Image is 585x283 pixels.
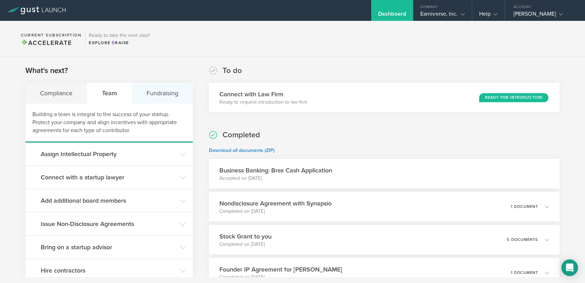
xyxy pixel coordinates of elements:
[219,232,272,241] h3: Stock Grant to you
[223,130,260,140] h2: Completed
[219,208,331,215] p: Completed on [DATE]
[111,40,129,45] span: Raise
[378,10,406,21] div: Dashboard
[85,28,154,49] div: Ready to take the next step?ExploreRaise
[21,33,81,37] h2: Current Subscription
[209,83,560,112] div: Connect with Law FirmReady to request introduction to law firmReady for Introduction
[25,83,87,104] div: Compliance
[507,238,538,242] p: 5 documents
[89,40,150,46] div: Explore
[25,66,68,76] h2: What's next?
[219,241,272,248] p: Completed on [DATE]
[41,196,176,205] h3: Add additional board members
[219,274,342,281] p: Completed on [DATE]
[209,147,275,153] a: Download all documents (ZIP)
[87,83,132,104] div: Team
[561,259,578,276] div: Open Intercom Messenger
[479,10,498,21] div: Help
[479,93,548,102] div: Ready for Introduction
[219,175,332,182] p: Accepted on [DATE]
[420,10,465,21] div: Earniverse, Inc.
[223,66,242,76] h2: To do
[89,33,150,38] h3: Ready to take the next step?
[132,83,193,104] div: Fundraising
[41,173,176,182] h3: Connect with a startup lawyer
[511,205,538,209] p: 1 document
[41,243,176,252] h3: Bring on a startup advisor
[21,39,72,47] span: Accelerate
[25,104,193,143] div: Building a team is integral to the success of your startup. Protect your company and align incent...
[514,10,573,21] div: [PERSON_NAME]
[511,271,538,275] p: 1 document
[219,99,307,106] p: Ready to request introduction to law firm
[219,199,331,208] h3: Nondisclosure Agreement with Synapsio
[41,149,176,159] h3: Assign Intellectual Property
[41,219,176,228] h3: Issue Non-Disclosure Agreements
[219,166,332,175] h3: Business Banking: Brex Cash Application
[219,90,307,99] h3: Connect with Law Firm
[219,265,342,274] h3: Founder IP Agreement for [PERSON_NAME]
[41,266,176,275] h3: Hire contractors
